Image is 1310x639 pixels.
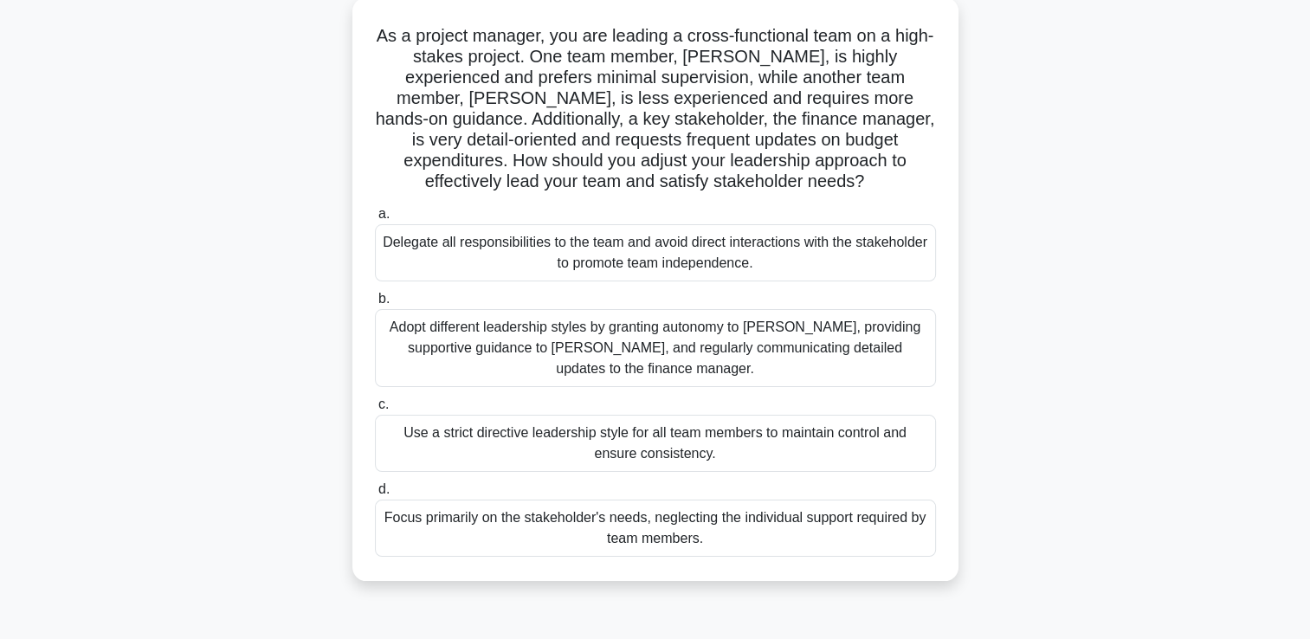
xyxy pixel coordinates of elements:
div: Delegate all responsibilities to the team and avoid direct interactions with the stakeholder to p... [375,224,936,281]
span: b. [378,291,390,306]
h5: As a project manager, you are leading a cross-functional team on a high-stakes project. One team ... [373,25,938,193]
span: c. [378,397,389,411]
span: d. [378,481,390,496]
div: Use a strict directive leadership style for all team members to maintain control and ensure consi... [375,415,936,472]
div: Adopt different leadership styles by granting autonomy to [PERSON_NAME], providing supportive gui... [375,309,936,387]
span: a. [378,206,390,221]
div: Focus primarily on the stakeholder's needs, neglecting the individual support required by team me... [375,500,936,557]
